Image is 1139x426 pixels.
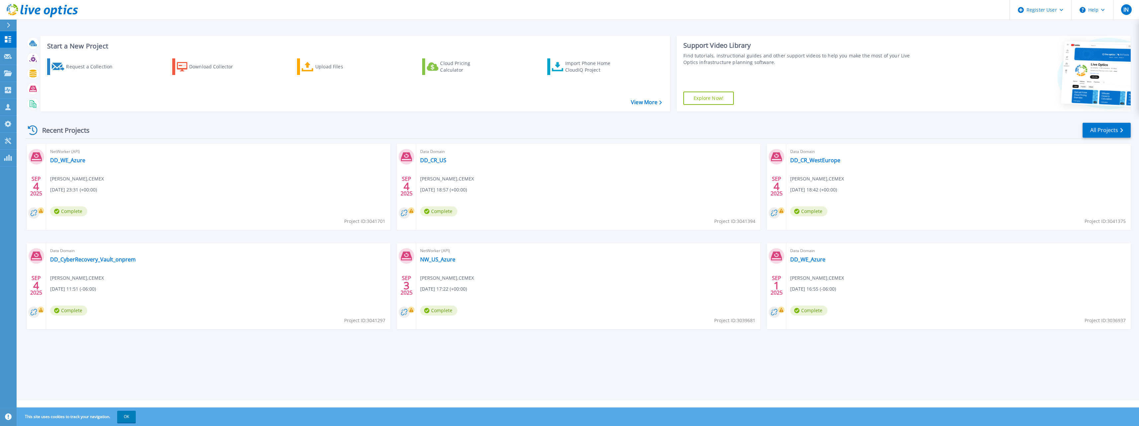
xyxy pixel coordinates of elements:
[404,283,410,288] span: 3
[420,157,446,164] a: DD_CR_US
[172,58,246,75] a: Download Collector
[790,306,827,316] span: Complete
[33,183,39,189] span: 4
[420,247,756,254] span: NetWorker (API)
[47,42,661,50] h3: Start a New Project
[790,186,837,193] span: [DATE] 18:42 (+00:00)
[714,218,755,225] span: Project ID: 3041394
[420,306,457,316] span: Complete
[420,274,474,282] span: [PERSON_NAME] , CEMEX
[790,148,1126,155] span: Data Domain
[790,175,844,182] span: [PERSON_NAME] , CEMEX
[50,148,386,155] span: NetWorker (API)
[440,60,493,73] div: Cloud Pricing Calculator
[422,58,496,75] a: Cloud Pricing Calculator
[770,174,783,198] div: SEP 2025
[770,273,783,298] div: SEP 2025
[26,122,99,138] div: Recent Projects
[683,52,920,66] div: Find tutorials, instructional guides and other support videos to help you make the most of your L...
[66,60,119,73] div: Request a Collection
[714,317,755,324] span: Project ID: 3039681
[774,283,780,288] span: 1
[420,206,457,216] span: Complete
[315,60,368,73] div: Upload Files
[33,283,39,288] span: 4
[790,274,844,282] span: [PERSON_NAME] , CEMEX
[1085,317,1126,324] span: Project ID: 3036937
[790,256,825,263] a: DD_WE_Azure
[18,411,136,423] span: This site uses cookies to track your navigation.
[50,175,104,182] span: [PERSON_NAME] , CEMEX
[790,157,840,164] a: DD_CR_WestEurope
[1085,218,1126,225] span: Project ID: 3041375
[565,60,617,73] div: Import Phone Home CloudIQ Project
[297,58,371,75] a: Upload Files
[50,157,85,164] a: DD_WE_Azure
[400,273,413,298] div: SEP 2025
[420,285,467,293] span: [DATE] 17:22 (+00:00)
[50,206,87,216] span: Complete
[50,247,386,254] span: Data Domain
[47,58,121,75] a: Request a Collection
[400,174,413,198] div: SEP 2025
[30,174,42,198] div: SEP 2025
[790,206,827,216] span: Complete
[683,41,920,50] div: Support Video Library
[774,183,780,189] span: 4
[1083,123,1131,138] a: All Projects
[420,186,467,193] span: [DATE] 18:57 (+00:00)
[1123,7,1129,12] span: IN
[344,317,385,324] span: Project ID: 3041297
[50,285,96,293] span: [DATE] 11:51 (-06:00)
[117,411,136,423] button: OK
[420,175,474,182] span: [PERSON_NAME] , CEMEX
[683,92,734,105] a: Explore Now!
[30,273,42,298] div: SEP 2025
[420,148,756,155] span: Data Domain
[790,247,1126,254] span: Data Domain
[790,285,836,293] span: [DATE] 16:55 (-06:00)
[189,60,242,73] div: Download Collector
[50,256,136,263] a: DD_CyberRecovery_Vault_onprem
[404,183,410,189] span: 4
[344,218,385,225] span: Project ID: 3041701
[50,274,104,282] span: [PERSON_NAME] , CEMEX
[50,306,87,316] span: Complete
[420,256,455,263] a: NW_US_Azure
[631,99,662,106] a: View More
[50,186,97,193] span: [DATE] 23:31 (+00:00)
